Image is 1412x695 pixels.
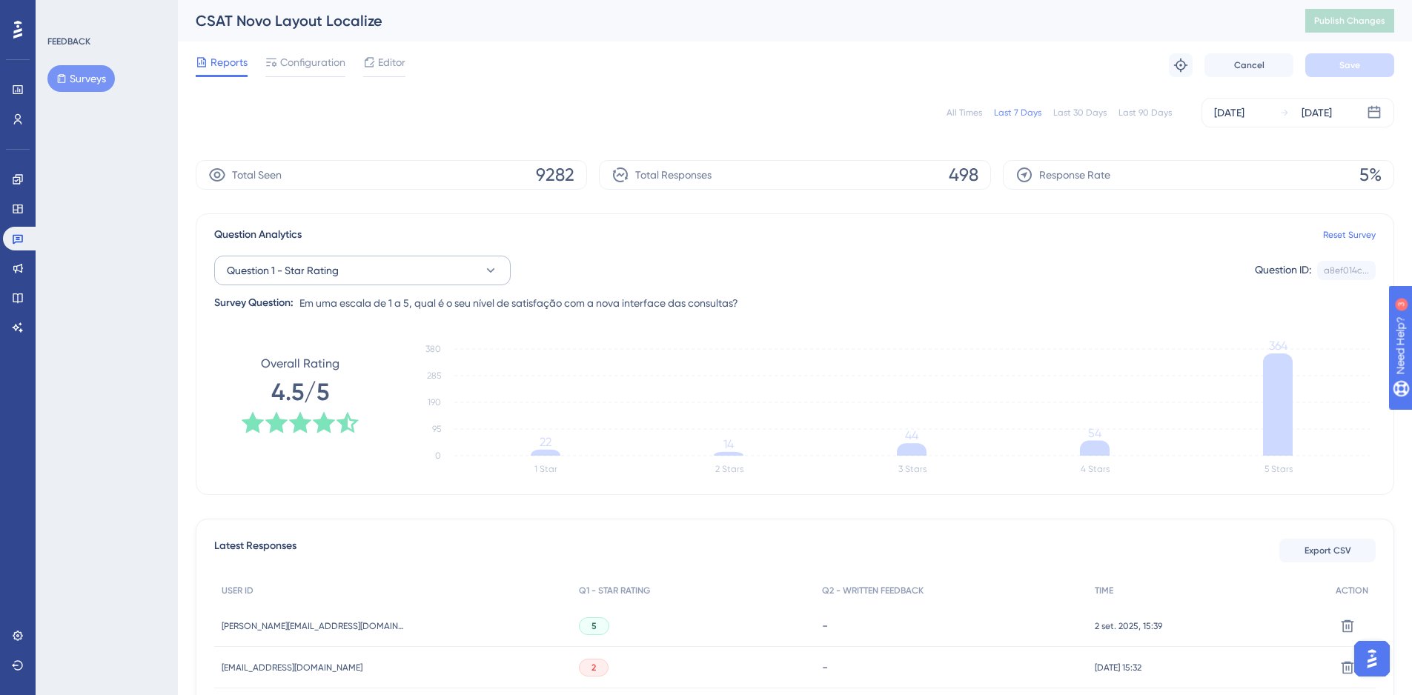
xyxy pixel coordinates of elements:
span: Question 1 - Star Rating [227,262,339,279]
div: [DATE] [1214,104,1244,122]
tspan: 364 [1269,339,1287,353]
div: a8ef014c... [1324,265,1369,276]
span: [EMAIL_ADDRESS][DOMAIN_NAME] [222,662,362,674]
span: [DATE] 15:32 [1095,662,1141,674]
span: Export CSV [1305,545,1351,556]
tspan: 14 [723,437,734,451]
tspan: 44 [905,428,918,442]
span: Q2 - WRITTEN FEEDBACK [822,585,924,596]
span: Response Rate [1039,166,1110,184]
button: Question 1 - Star Rating [214,256,511,285]
tspan: 0 [435,450,441,461]
tspan: 380 [425,344,441,354]
span: Q1 - STAR RATING [579,585,650,596]
span: 2 [591,662,596,674]
span: 4.5/5 [271,376,329,408]
tspan: 22 [540,435,551,449]
div: CSAT Novo Layout Localize [196,10,1268,31]
span: Need Help? [35,4,93,21]
tspan: 190 [428,397,441,408]
div: - [822,619,1081,633]
div: Question ID: [1255,261,1311,280]
text: 5 Stars [1264,464,1293,474]
text: 4 Stars [1081,464,1110,474]
button: Cancel [1204,53,1293,77]
span: Em uma escala de 1 a 5, qual é o seu nível de satisfação com a nova interface das consultas? [299,294,738,312]
span: Reports [211,53,248,71]
tspan: 54 [1088,426,1101,440]
tspan: 285 [427,370,441,381]
a: Reset Survey [1323,229,1376,241]
span: Question Analytics [214,226,302,244]
span: ACTION [1336,585,1368,596]
span: Total Responses [635,166,712,184]
div: Survey Question: [214,294,294,312]
div: Last 30 Days [1053,107,1107,119]
span: 2 set. 2025, 15:39 [1095,620,1162,632]
span: Configuration [280,53,345,71]
span: [PERSON_NAME][EMAIL_ADDRESS][DOMAIN_NAME] [222,620,407,632]
span: Latest Responses [214,537,296,564]
span: 9282 [536,163,574,187]
span: USER ID [222,585,253,596]
button: Surveys [47,65,115,92]
text: 2 Stars [715,464,743,474]
tspan: 95 [432,424,441,434]
span: 5% [1359,163,1382,187]
span: Save [1339,59,1360,71]
span: Cancel [1234,59,1264,71]
span: TIME [1095,585,1113,596]
span: Editor [378,53,405,71]
button: Export CSV [1279,539,1376,562]
span: 498 [949,163,978,187]
button: Save [1305,53,1394,77]
span: 5 [591,620,597,632]
span: Publish Changes [1314,15,1385,27]
div: Last 90 Days [1118,107,1172,119]
div: Last 7 Days [994,107,1041,119]
div: 3 [103,7,107,19]
button: Publish Changes [1305,9,1394,33]
iframe: UserGuiding AI Assistant Launcher [1350,636,1394,681]
text: 3 Stars [898,464,927,474]
div: [DATE] [1302,104,1332,122]
div: - [822,660,1081,674]
text: 1 Star [534,464,557,474]
span: Total Seen [232,166,282,184]
span: Overall Rating [261,355,339,373]
div: FEEDBACK [47,36,90,47]
div: All Times [947,107,982,119]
